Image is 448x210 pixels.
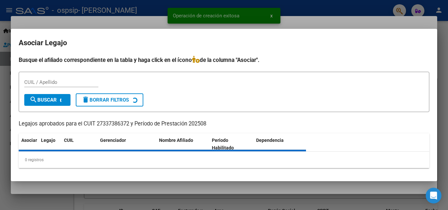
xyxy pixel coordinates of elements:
[61,133,97,155] datatable-header-cell: CUIL
[209,133,254,155] datatable-header-cell: Periodo Habilitado
[19,56,429,64] h4: Busque el afiliado correspondiente en la tabla y haga click en el ícono de la columna "Asociar".
[159,138,193,143] span: Nombre Afiliado
[426,188,441,203] div: Open Intercom Messenger
[24,94,71,106] button: Buscar
[256,138,284,143] span: Dependencia
[64,138,74,143] span: CUIL
[76,93,143,106] button: Borrar Filtros
[19,152,429,168] div: 0 registros
[254,133,306,155] datatable-header-cell: Dependencia
[156,133,209,155] datatable-header-cell: Nombre Afiliado
[97,133,156,155] datatable-header-cell: Gerenciador
[19,133,38,155] datatable-header-cell: Asociar
[38,133,61,155] datatable-header-cell: Legajo
[30,96,37,104] mat-icon: search
[100,138,126,143] span: Gerenciador
[82,97,129,103] span: Borrar Filtros
[82,96,90,104] mat-icon: delete
[41,138,55,143] span: Legajo
[19,37,429,49] h2: Asociar Legajo
[212,138,234,150] span: Periodo Habilitado
[30,97,57,103] span: Buscar
[19,120,429,128] p: Legajos aprobados para el CUIT 27337386372 y Período de Prestación 202508
[21,138,37,143] span: Asociar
